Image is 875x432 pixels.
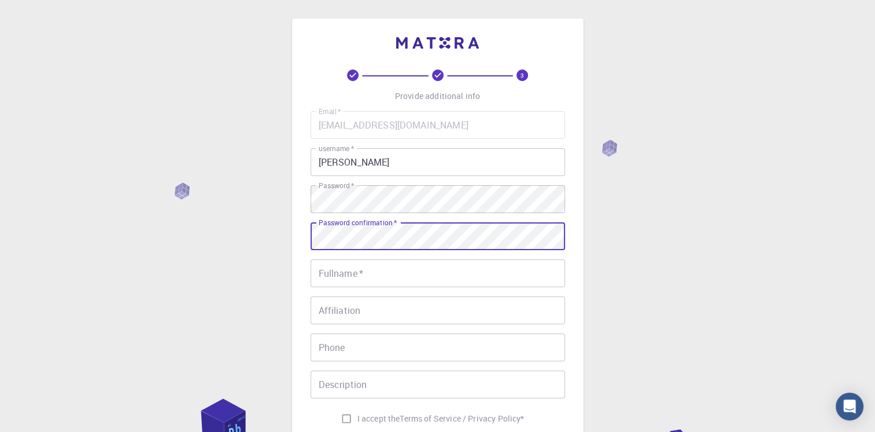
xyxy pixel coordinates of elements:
[400,413,524,424] a: Terms of Service / Privacy Policy*
[319,107,341,116] label: Email
[319,218,397,228] label: Password confirmation
[319,144,354,153] label: username
[520,71,524,79] text: 3
[357,413,400,424] span: I accept the
[319,181,354,191] label: Password
[395,90,480,102] p: Provide additional info
[400,413,524,424] p: Terms of Service / Privacy Policy *
[836,393,863,420] div: Open Intercom Messenger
